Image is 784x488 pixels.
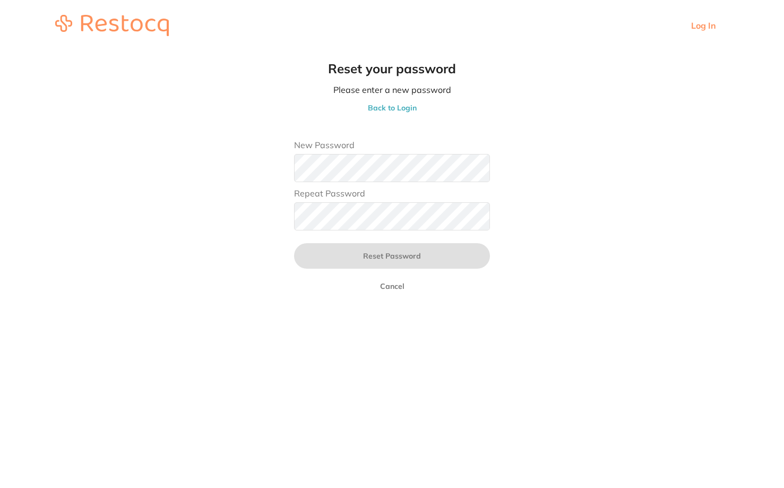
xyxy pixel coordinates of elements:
h2: Reset your password [328,62,456,76]
p: Please enter a new password [333,85,451,95]
img: restocq_logo.svg [55,15,169,36]
button: Reset Password [294,243,490,269]
label: Repeat Password [294,189,490,198]
span: Reset Password [363,251,421,261]
a: Log In [691,21,716,30]
button: Cancel [377,281,408,291]
button: Back to Login [365,103,420,113]
label: New Password [294,140,490,150]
